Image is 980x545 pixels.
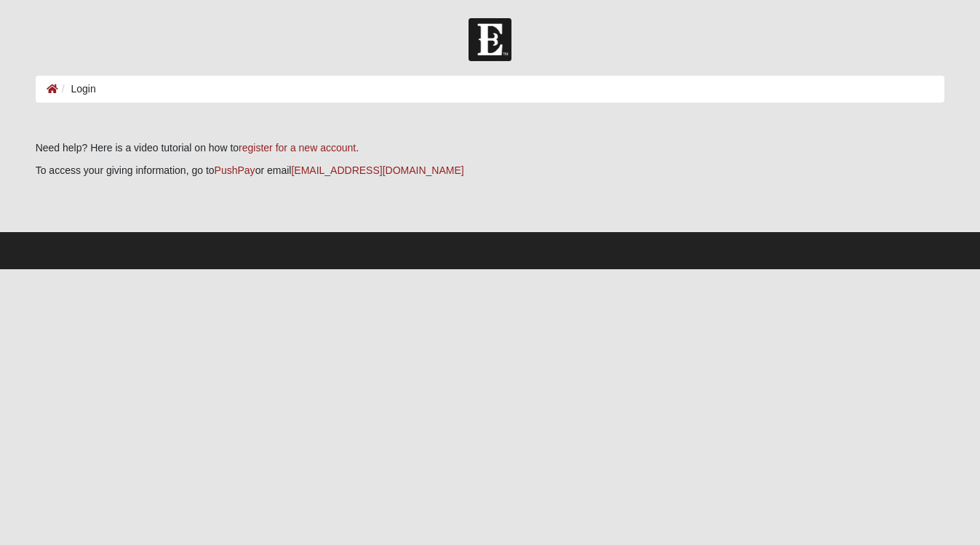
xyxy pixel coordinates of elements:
li: Login [58,81,96,97]
a: [EMAIL_ADDRESS][DOMAIN_NAME] [291,164,463,176]
p: Need help? Here is a video tutorial on how to . [36,140,945,156]
a: register for a new account [239,142,356,154]
a: PushPay [215,164,255,176]
p: To access your giving information, go to or email [36,163,945,178]
img: Church of Eleven22 Logo [469,18,511,61]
